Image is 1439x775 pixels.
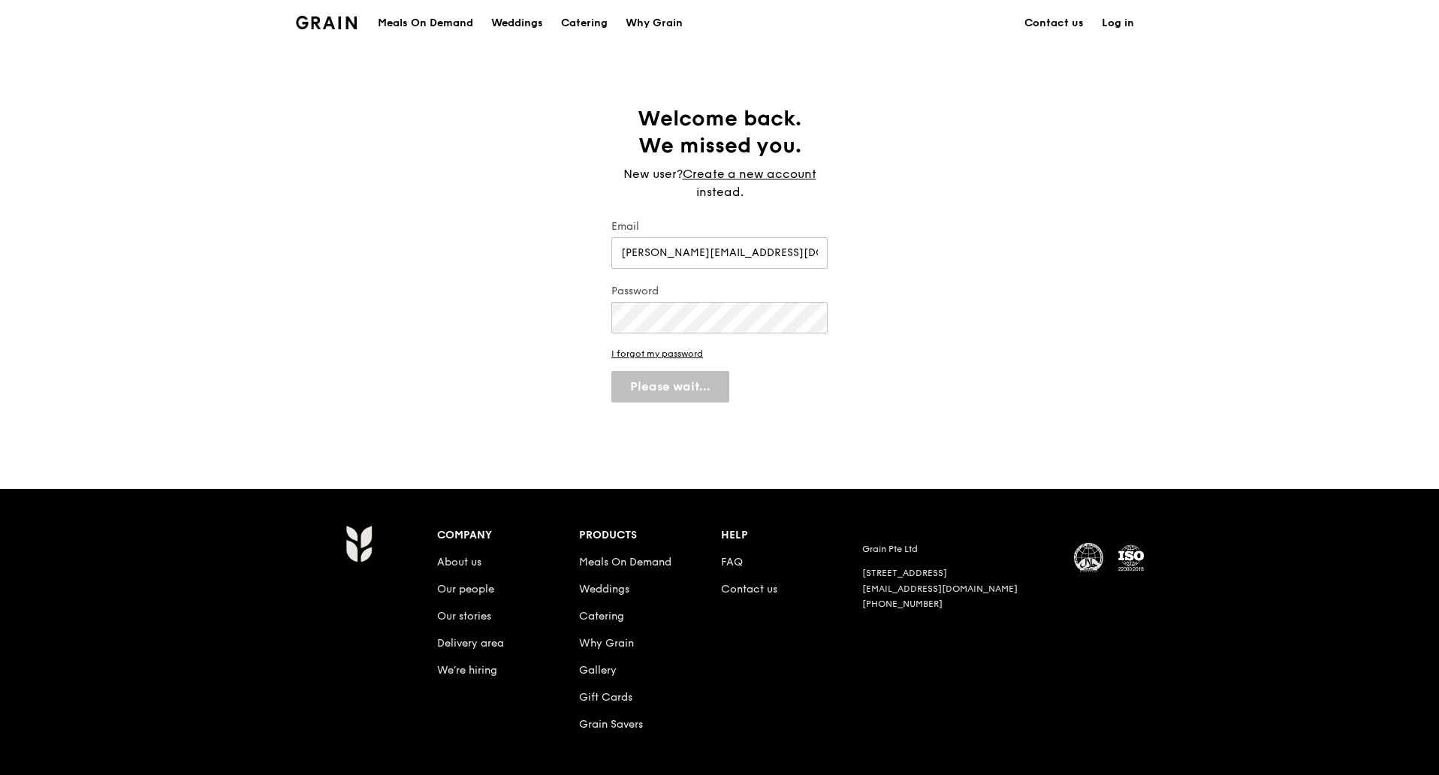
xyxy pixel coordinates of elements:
[721,525,863,546] div: Help
[378,1,473,46] div: Meals On Demand
[437,637,504,650] a: Delivery area
[611,219,828,234] label: Email
[579,525,721,546] div: Products
[623,167,683,181] span: New user?
[696,185,744,199] span: instead.
[437,610,491,623] a: Our stories
[561,1,608,46] div: Catering
[626,1,683,46] div: Why Grain
[579,718,643,731] a: Grain Savers
[611,284,828,299] label: Password
[721,583,777,596] a: Contact us
[437,525,579,546] div: Company
[862,599,943,609] a: [PHONE_NUMBER]
[437,664,497,677] a: We’re hiring
[611,105,828,159] h1: Welcome back. We missed you.
[1074,543,1104,573] img: MUIS Halal Certified
[862,567,1056,580] div: [STREET_ADDRESS]
[579,583,629,596] a: Weddings
[296,16,357,29] img: Grain
[579,637,634,650] a: Why Grain
[491,1,543,46] div: Weddings
[862,543,1056,555] div: Grain Pte Ltd
[611,348,828,359] a: I forgot my password
[345,525,372,562] img: Grain
[1015,1,1093,46] a: Contact us
[683,165,816,183] a: Create a new account
[552,1,617,46] a: Catering
[862,584,1018,594] a: [EMAIL_ADDRESS][DOMAIN_NAME]
[482,1,552,46] a: Weddings
[579,610,624,623] a: Catering
[579,691,632,704] a: Gift Cards
[1093,1,1143,46] a: Log in
[611,371,729,403] button: Please wait...
[721,556,743,568] a: FAQ
[437,583,494,596] a: Our people
[437,556,481,568] a: About us
[617,1,692,46] a: Why Grain
[579,664,617,677] a: Gallery
[1116,543,1146,573] img: ISO Certified
[579,556,671,568] a: Meals On Demand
